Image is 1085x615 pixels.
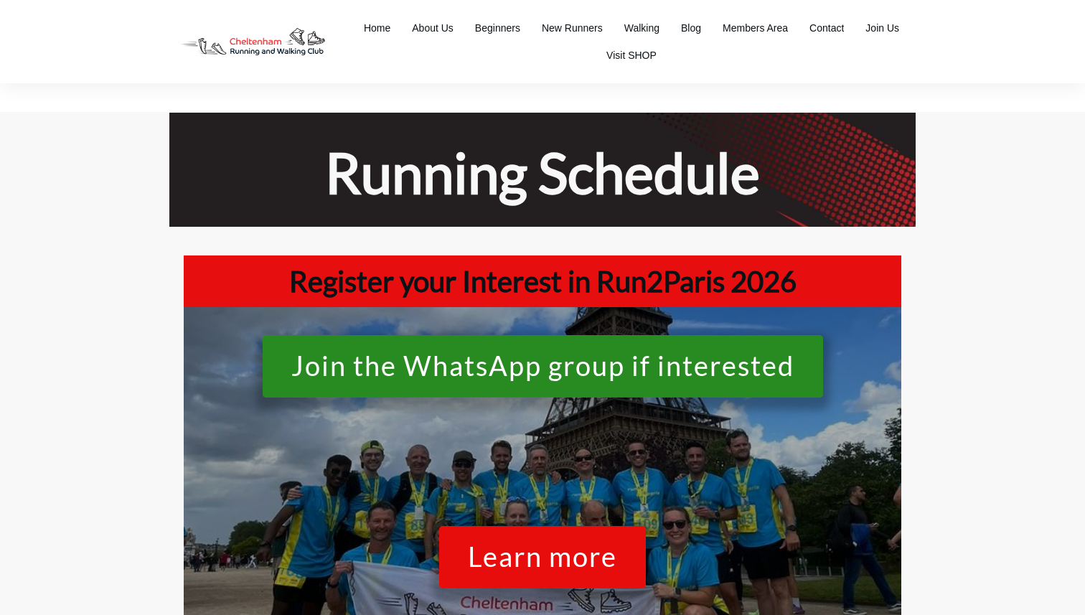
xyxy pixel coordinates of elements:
a: Join Us [865,18,899,38]
h1: Register your Interest in Run2Paris 2026 [191,263,894,300]
a: Blog [681,18,701,38]
a: Members Area [723,18,788,38]
a: Contact [809,18,844,38]
h1: Running Schedule [184,136,901,209]
a: Visit SHOP [606,45,657,65]
a: Walking [624,18,659,38]
a: Join the WhatsApp group if interested [263,335,823,398]
span: Join the WhatsApp group if interested [291,351,794,389]
img: Decathlon [169,18,337,66]
span: Learn more [468,542,617,580]
a: Home [364,18,390,38]
a: About Us [412,18,454,38]
a: Learn more [439,526,646,588]
a: Beginners [475,18,520,38]
a: New Runners [542,18,603,38]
